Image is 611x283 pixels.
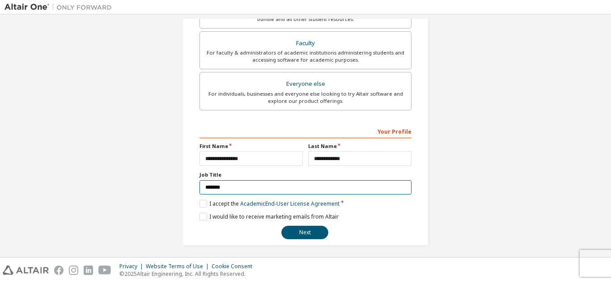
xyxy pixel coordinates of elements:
[199,171,412,178] label: Job Title
[146,263,212,270] div: Website Terms of Use
[98,266,111,275] img: youtube.svg
[205,90,406,105] div: For individuals, businesses and everyone else looking to try Altair software and explore our prod...
[199,200,339,207] label: I accept the
[308,143,412,150] label: Last Name
[212,263,258,270] div: Cookie Consent
[205,78,406,90] div: Everyone else
[205,49,406,63] div: For faculty & administrators of academic institutions administering students and accessing softwa...
[240,200,339,207] a: Academic End-User License Agreement
[199,124,412,138] div: Your Profile
[69,266,78,275] img: instagram.svg
[205,37,406,50] div: Faculty
[54,266,64,275] img: facebook.svg
[84,266,93,275] img: linkedin.svg
[3,266,49,275] img: altair_logo.svg
[281,226,328,239] button: Next
[199,213,339,220] label: I would like to receive marketing emails from Altair
[119,270,258,278] p: © 2025 Altair Engineering, Inc. All Rights Reserved.
[4,3,116,12] img: Altair One
[119,263,146,270] div: Privacy
[199,143,303,150] label: First Name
